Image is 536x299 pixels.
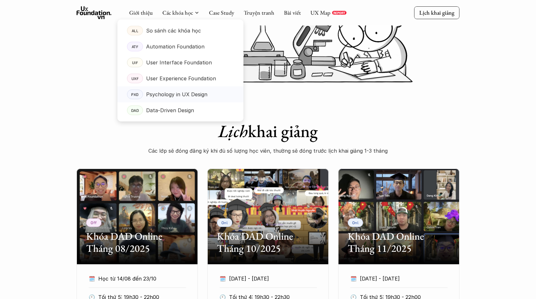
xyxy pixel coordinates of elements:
a: ATFAutomation Foundation [117,39,243,55]
p: Lịch khai giảng [419,9,454,16]
p: User Interface Foundation [146,58,212,67]
a: UIFUser Interface Foundation [117,55,243,70]
a: PXDPsychology in UX Design [117,86,243,102]
a: Lịch khai giảng [414,6,459,19]
a: UX Map [310,9,331,16]
a: Case Study [209,9,234,16]
p: 🗓️ [220,274,226,283]
h2: Khóa DAD Online Tháng 10/2025 [217,230,319,255]
p: So sánh các khóa học [146,26,201,35]
p: UXF [131,76,139,81]
h2: Khóa DAD Online Tháng 08/2025 [86,230,188,255]
a: DADData-Driven Design [117,102,243,118]
a: REPORT [332,11,346,15]
h2: Khóa DAD Online Tháng 11/2025 [348,230,450,255]
a: Bài viết [284,9,301,16]
p: UIF [132,60,138,65]
em: Lịch [218,120,248,142]
a: Giới thiệu [129,9,153,16]
a: ALLSo sánh các khóa học [117,23,243,39]
p: Psychology in UX Design [146,90,207,99]
p: Data-Driven Design [146,106,194,115]
p: REPORT [333,11,345,15]
p: [DATE] - [DATE] [360,274,436,283]
p: Onl [221,220,228,225]
p: [DATE] - [DATE] [229,274,305,283]
p: User Experience Foundation [146,74,216,83]
h1: khai giảng [140,121,396,142]
a: UXFUser Experience Foundation [117,70,243,86]
p: 🗓️ [89,274,95,283]
p: ALL [132,28,138,33]
p: ATF [132,44,138,49]
p: PXD [131,92,139,97]
p: Các lớp sẽ đóng đăng ký khi đủ số lượng học viên, thường sẽ đóng trước lịch khai giảng 1-3 tháng [140,146,396,156]
p: DAD [131,108,139,113]
p: Automation Foundation [146,42,205,51]
a: Truyện tranh [244,9,274,16]
p: Onl [352,220,359,225]
p: Off [91,220,97,225]
a: Các khóa học [162,9,193,16]
p: Học từ 14/08 đến 23/10 [98,274,174,283]
p: 🗓️ [350,274,357,283]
